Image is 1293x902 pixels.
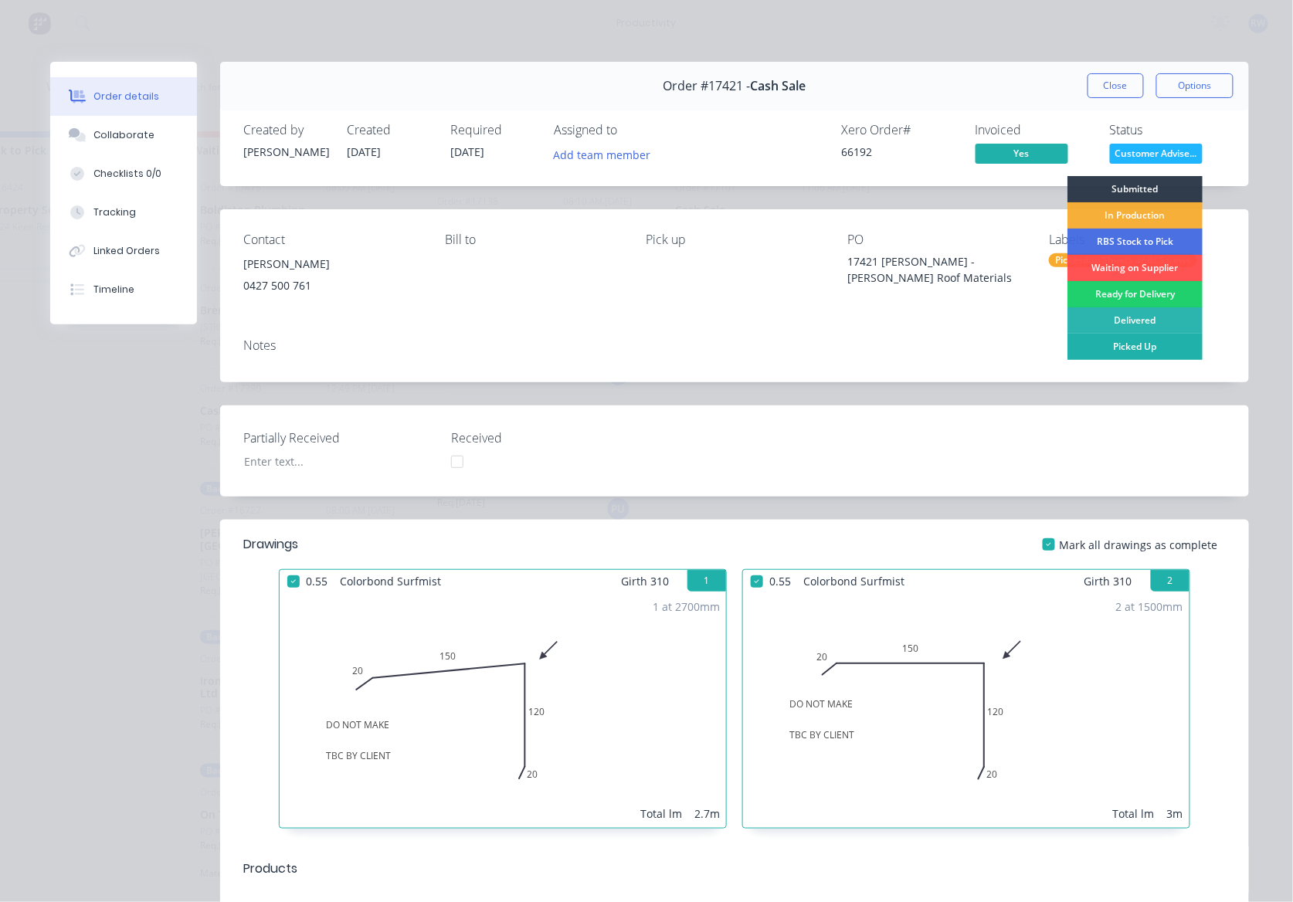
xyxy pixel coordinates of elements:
button: Add team member [545,144,659,164]
span: 0.55 [300,570,334,592]
div: DO NOT MAKETBC BY CLIENT20150120202 at 1500mmTotal lm3m [743,592,1189,828]
div: 0427 500 761 [243,275,420,297]
div: Xero Order # [841,123,957,137]
button: Collaborate [50,116,197,154]
span: Customer Advise... [1110,144,1203,163]
div: In Production [1067,202,1203,229]
div: Created by [243,123,328,137]
span: [DATE] [347,144,381,159]
span: Girth 310 [1084,570,1132,592]
div: 2 at 1500mm [1116,599,1183,615]
div: Status [1110,123,1226,137]
div: PO [847,232,1024,247]
button: Options [1156,73,1234,98]
div: Picked Up [1067,334,1203,360]
div: [PERSON_NAME] [243,253,420,275]
span: Order #17421 - [663,79,751,93]
div: 3m [1167,805,1183,822]
div: 17421 [PERSON_NAME] - [PERSON_NAME] Roof Materials [847,253,1024,286]
div: Required [450,123,535,137]
div: Assigned to [554,123,708,137]
label: Received [451,429,644,447]
span: Girth 310 [621,570,669,592]
button: Checklists 0/0 [50,154,197,193]
div: Pick up [646,232,823,247]
button: Linked Orders [50,232,197,270]
button: Customer Advise... [1110,144,1203,167]
span: Colorbond Surfmist [797,570,911,592]
div: Checklists 0/0 [93,167,161,181]
div: Total lm [640,805,682,822]
div: Delivered [1067,307,1203,334]
div: Timeline [93,283,134,297]
div: Invoiced [976,123,1091,137]
span: 0.55 [763,570,797,592]
div: [PERSON_NAME]0427 500 761 [243,253,420,303]
div: Bill to [445,232,622,247]
div: Collaborate [93,128,154,142]
div: Drawings [243,535,298,554]
div: [PERSON_NAME] [243,144,328,160]
div: Created [347,123,432,137]
span: [DATE] [450,144,484,159]
button: 2 [1151,570,1189,592]
div: Labels [1049,232,1226,247]
button: 1 [687,570,726,592]
div: Total lm [1113,805,1155,822]
span: Yes [976,144,1068,163]
span: Colorbond Surfmist [334,570,447,592]
button: Add team member [554,144,659,164]
label: Partially Received [243,429,436,447]
div: Contact [243,232,420,247]
div: 1 at 2700mm [653,599,720,615]
div: Ready for Delivery [1067,281,1203,307]
div: 2.7m [694,805,720,822]
div: DO NOT MAKETBC BY CLIENT20150120201 at 2700mmTotal lm2.7m [280,592,726,828]
div: 66192 [841,144,957,160]
div: Waiting on Supplier [1067,255,1203,281]
div: Order details [93,90,159,103]
div: RBS Stock to Pick [1067,229,1203,255]
button: Order details [50,77,197,116]
button: Timeline [50,270,197,309]
div: Pickesdup Sheets ands Screws [1049,253,1197,267]
div: Notes [243,338,1226,353]
div: Tracking [93,205,136,219]
button: Tracking [50,193,197,232]
span: Cash Sale [751,79,806,93]
div: Products [243,860,297,878]
button: Close [1088,73,1144,98]
div: Submitted [1067,176,1203,202]
div: Linked Orders [93,244,160,258]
